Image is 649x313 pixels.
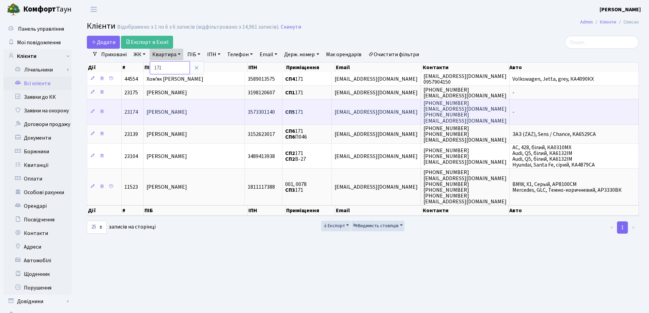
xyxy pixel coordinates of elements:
b: СП2 [285,150,295,157]
a: 1 [617,221,628,234]
b: СП4 [285,75,295,83]
span: - [512,89,514,96]
span: [PHONE_NUMBER] [EMAIL_ADDRESS][DOMAIN_NAME] [423,86,507,99]
th: Авто [509,63,639,72]
a: Договори продажу [3,118,72,131]
span: 171 В-27 [285,150,306,163]
a: Боржники [3,145,72,158]
span: [PERSON_NAME] [146,153,187,160]
a: Орендарі [3,199,72,213]
span: Видимість стовпців [353,222,399,229]
span: Експорт [323,222,345,229]
a: ПІБ [185,49,203,60]
a: Лічильники [8,63,72,77]
span: 23104 [124,153,138,160]
a: Щоденник [3,267,72,281]
label: записів на сторінці [87,221,156,234]
span: 3573301140 [248,108,275,116]
a: Адреси [3,240,72,254]
span: 171 [285,108,303,116]
span: [PERSON_NAME] [146,183,187,191]
span: 23139 [124,130,138,138]
a: ІПН [204,49,223,60]
button: Переключити навігацію [85,4,102,15]
span: 11523 [124,183,138,191]
input: Пошук... [565,36,639,49]
span: [EMAIL_ADDRESS][DOMAIN_NAME] [335,183,418,191]
a: Email [257,49,280,60]
a: Оплати [3,172,72,186]
a: Заявки на охорону [3,104,72,118]
span: [EMAIL_ADDRESS][DOMAIN_NAME] [335,75,418,83]
a: Скинути [281,24,301,30]
a: Держ. номер [281,49,322,60]
th: Email [335,205,422,216]
span: Додати [91,38,115,46]
li: Список [616,18,639,26]
th: Дії [87,63,122,72]
span: Клієнти [87,20,115,32]
th: Дії [87,205,122,216]
th: ІПН [248,205,285,216]
span: Панель управління [18,25,64,33]
a: Порушення [3,281,72,295]
span: 171 [285,89,303,96]
button: Експорт [321,221,351,231]
span: [PERSON_NAME] [146,130,187,138]
span: AC, 428, білий, КА0310МХ Audi, Q5, білий, КА6132ІМ Audi, Q5, білий, KA6132IM Hyundai, Santa Fe, с... [512,144,595,169]
th: Email [335,63,422,72]
span: 001, 0078 171 [285,181,307,194]
a: Заявки до КК [3,90,72,104]
span: ЗАЗ (ZAZ), Sens / Chance, KA6529CA [512,130,596,138]
b: СП2 [285,155,295,163]
a: Мої повідомлення [3,36,72,49]
th: Приміщення [285,205,335,216]
span: [PHONE_NUMBER] [PHONE_NUMBER] [EMAIL_ADDRESS][DOMAIN_NAME] [423,125,507,144]
a: Очистити фільтри [366,49,422,60]
span: 23174 [124,108,138,116]
span: [PERSON_NAME] [146,108,187,116]
span: 23175 [124,89,138,96]
span: BMW, X1, Серый, АР8100СМ Mercedes, GLC, Темно-коричневий, АР3330ВК [512,181,622,194]
th: ПІБ [144,63,247,72]
span: [PHONE_NUMBER] [PHONE_NUMBER] [EMAIL_ADDRESS][DOMAIN_NAME] [423,147,507,166]
span: Таун [23,4,72,15]
span: 171 П046 [285,127,307,141]
a: Контакти [3,226,72,240]
a: Експорт в Excel [121,36,173,49]
th: Контакти [422,205,509,216]
th: # [122,63,144,72]
b: СП1 [285,89,295,96]
a: Довідники [3,295,72,308]
span: 3198120607 [248,89,275,96]
th: Авто [509,205,639,216]
span: [EMAIL_ADDRESS][DOMAIN_NAME] 0957904150 [423,73,507,86]
a: Панель управління [3,22,72,36]
b: СП6 [285,133,295,141]
a: Всі клієнти [3,77,72,90]
a: Клієнти [3,49,72,63]
span: Volkswagen, Jetta, grey, КА4090КХ [512,75,594,83]
nav: breadcrumb [570,15,649,29]
a: Admin [580,18,593,26]
a: Автомобілі [3,254,72,267]
a: ЖК [131,49,148,60]
span: Хом'як [PERSON_NAME] [146,75,203,83]
span: 1811117388 [248,183,275,191]
span: [EMAIL_ADDRESS][DOMAIN_NAME] [335,130,418,138]
button: Видимість стовпців [351,221,404,231]
a: Квитанції [3,158,72,172]
span: [EMAIL_ADDRESS][DOMAIN_NAME] [335,89,418,96]
a: [PERSON_NAME] [600,5,641,14]
b: Комфорт [23,4,56,15]
span: - [512,108,514,116]
th: ПІБ [144,205,247,216]
span: [PERSON_NAME] [146,89,187,96]
a: Документи [3,131,72,145]
a: Приховані [98,49,129,60]
a: Має орендарів [323,49,364,60]
span: 3489413938 [248,153,275,160]
b: [PERSON_NAME] [600,6,641,13]
a: Клієнти [600,18,616,26]
a: Особові рахунки [3,186,72,199]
